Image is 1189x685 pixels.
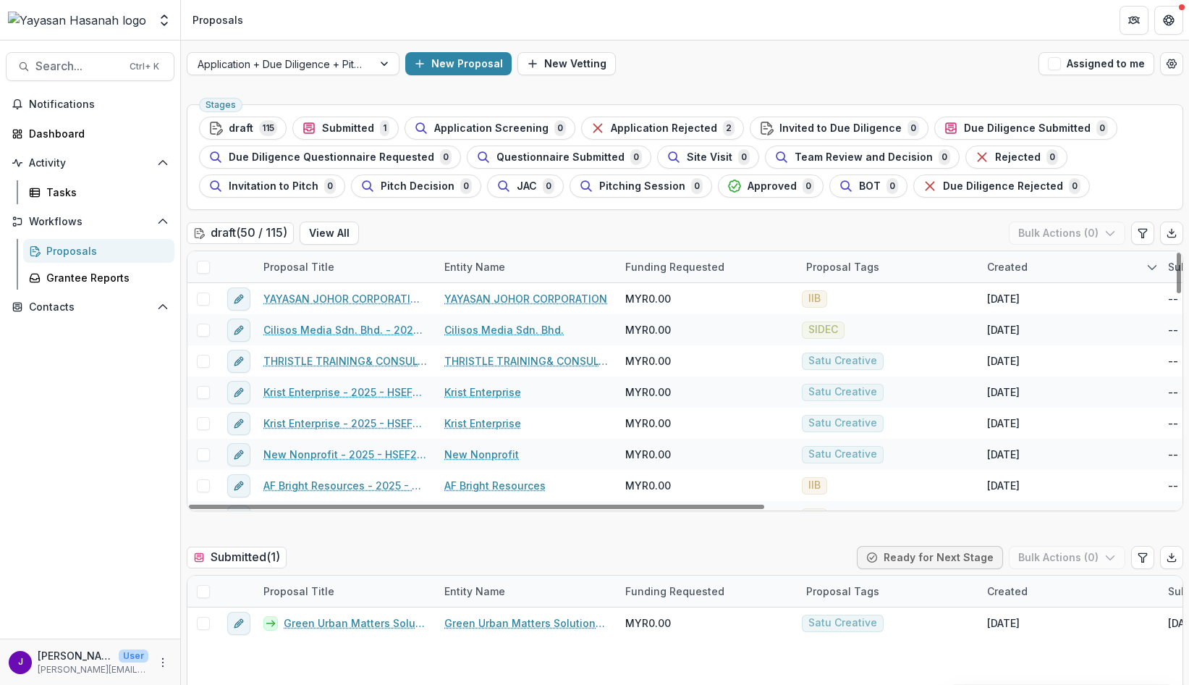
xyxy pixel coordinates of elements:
[1168,291,1178,306] div: --
[1009,546,1125,569] button: Bulk Actions (0)
[29,216,151,228] span: Workflows
[199,146,461,169] button: Due Diligence Questionnaire Requested0
[765,146,960,169] button: Team Review and Decision0
[1160,222,1183,245] button: Export table data
[657,146,759,169] button: Site Visit0
[625,447,671,462] span: MYR0.00
[444,447,519,462] a: New Nonprofit
[1009,222,1125,245] button: Bulk Actions (0)
[263,322,427,337] a: Cilisos Media Sdn. Bhd. - 2025 - HSEF2025 - SIDEC
[444,615,608,631] a: Green Urban Matters Solutions Sdn Bhd
[1160,52,1183,75] button: Open table manager
[23,239,174,263] a: Proposals
[987,291,1020,306] div: [DATE]
[229,151,434,164] span: Due Diligence Questionnaire Requested
[35,59,121,73] span: Search...
[227,319,250,342] button: edit
[748,180,797,193] span: Approved
[913,175,1090,198] button: Due Diligence Rejected0
[995,151,1041,164] span: Rejected
[1168,384,1178,400] div: --
[255,251,436,282] div: Proposal Title
[978,576,1159,607] div: Created
[8,12,146,29] img: Yayasan Hasanah logo
[444,322,564,337] a: Cilisos Media Sdn. Bhd.
[570,175,712,198] button: Pitching Session0
[617,259,733,274] div: Funding Requested
[380,120,389,136] span: 1
[859,180,881,193] span: BOT
[978,259,1036,274] div: Created
[797,576,978,607] div: Proposal Tags
[987,384,1020,400] div: [DATE]
[292,117,399,140] button: Submitted1
[436,251,617,282] div: Entity Name
[187,547,287,568] h2: Submitted ( 1 )
[227,412,250,435] button: edit
[263,447,427,462] a: New Nonprofit - 2025 - HSEF2025 - Satu Creative
[23,266,174,290] a: Grantee Reports
[255,584,343,599] div: Proposal Title
[1168,353,1178,369] div: --
[381,180,454,193] span: Pitch Decision
[434,122,549,135] span: Application Screening
[324,178,336,194] span: 0
[625,478,671,493] span: MYR0.00
[934,117,1117,140] button: Due Diligence Submitted0
[227,443,250,466] button: edit
[978,584,1036,599] div: Created
[229,122,253,135] span: draft
[18,657,23,667] div: Jeffrey
[263,478,427,493] a: AF Bright Resources - 2025 - HSEF2025 - Iskandar Investment Berhad
[29,98,169,111] span: Notifications
[199,117,287,140] button: draft115
[1046,149,1058,165] span: 0
[987,509,1020,524] div: [DATE]
[738,149,750,165] span: 0
[444,291,607,306] a: YAYASAN JOHOR CORPORATION
[6,151,174,175] button: Open Activity
[351,175,481,198] button: Pitch Decision0
[29,157,151,169] span: Activity
[436,576,617,607] div: Entity Name
[29,126,163,141] div: Dashboard
[987,416,1020,431] div: [DATE]
[687,151,732,164] span: Site Visit
[263,353,427,369] a: THRISTLE TRAINING& CONSULTATION - 2025 - HSEF2025 - Satu Creative
[263,384,427,400] a: Krist Enterprise - 2025 - HSEF2025 - Satu Creative
[1168,447,1178,462] div: --
[599,180,685,193] span: Pitching Session
[887,178,898,194] span: 0
[444,416,521,431] a: Krist Enterprise
[987,353,1020,369] div: [DATE]
[199,175,345,198] button: Invitation to Pitch0
[255,259,343,274] div: Proposal Title
[496,151,625,164] span: Questionnaire Submitted
[1038,52,1154,75] button: Assigned to me
[38,648,113,663] p: [PERSON_NAME]
[405,117,575,140] button: Application Screening0
[154,6,174,35] button: Open entity switcher
[444,384,521,400] a: Krist Enterprise
[625,416,671,431] span: MYR0.00
[227,287,250,311] button: edit
[1131,222,1154,245] button: Edit table settings
[405,52,512,75] button: New Proposal
[229,180,318,193] span: Invitation to Pitch
[154,654,172,671] button: More
[300,222,359,245] button: View All
[797,259,888,274] div: Proposal Tags
[750,117,928,140] button: Invited to Due Diligence0
[1168,416,1178,431] div: --
[795,151,933,164] span: Team Review and Decision
[987,615,1020,631] div: [DATE]
[487,175,564,198] button: JAC0
[1168,322,1178,337] div: --
[1154,6,1183,35] button: Get Help
[617,251,797,282] div: Funding Requested
[119,650,148,663] p: User
[779,122,902,135] span: Invited to Due Diligence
